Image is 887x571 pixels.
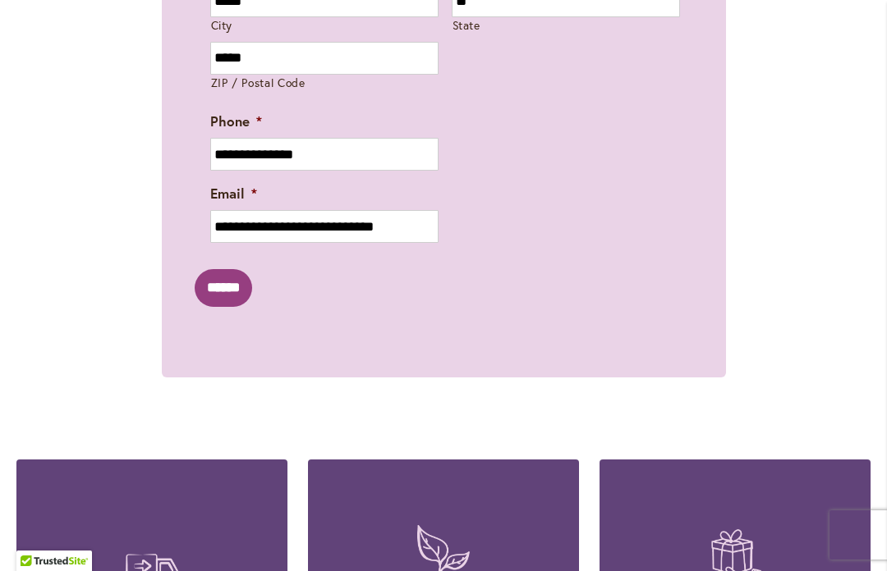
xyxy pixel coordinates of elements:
[211,18,439,34] label: City
[210,112,262,130] label: Phone
[211,75,439,91] label: ZIP / Postal Code
[453,18,680,34] label: State
[210,185,257,203] label: Email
